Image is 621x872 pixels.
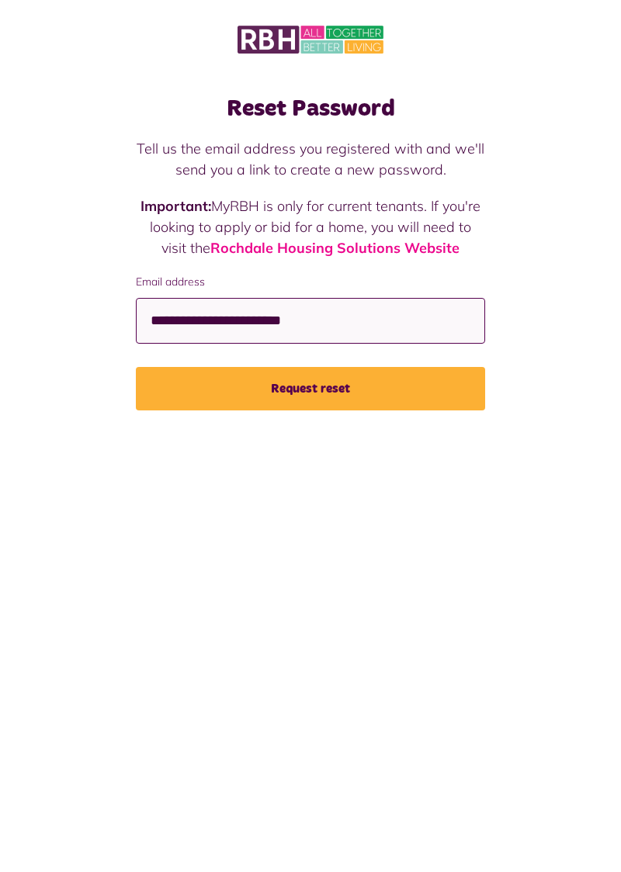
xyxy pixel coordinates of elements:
h1: Reset Password [136,95,485,123]
label: Email address [136,274,485,290]
button: Request reset [136,367,485,410]
strong: Important: [141,197,211,215]
p: Tell us the email address you registered with and we'll send you a link to create a new password. [136,138,485,180]
p: MyRBH is only for current tenants. If you're looking to apply or bid for a home, you will need to... [136,196,485,258]
a: Rochdale Housing Solutions Website [210,239,460,257]
img: MyRBH [238,23,383,56]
